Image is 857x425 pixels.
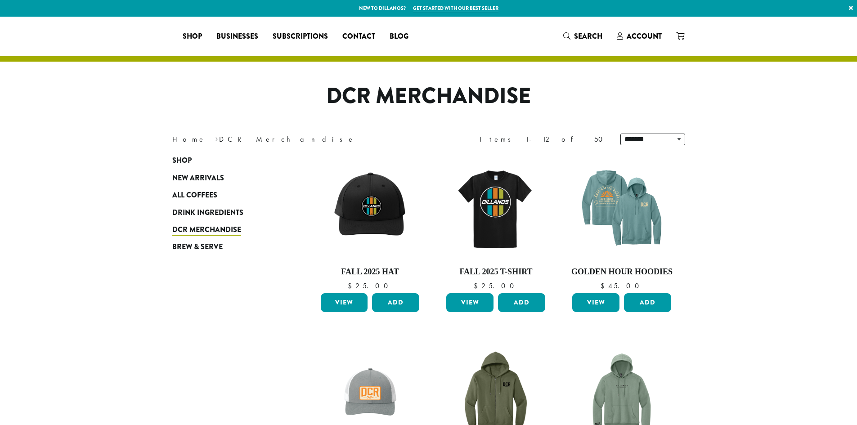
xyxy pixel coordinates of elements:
a: Fall 2025 T-Shirt $25.00 [444,157,547,290]
a: Shop [172,152,280,169]
h4: Fall 2025 T-Shirt [444,267,547,277]
img: DCR-SS-Golden-Hour-Hoodie-Eucalyptus-Blue-1200x1200-Web-e1744312709309.png [570,157,673,260]
span: Shop [183,31,202,42]
nav: Breadcrumb [172,134,415,145]
span: Shop [172,155,192,166]
a: Search [556,29,610,44]
a: New Arrivals [172,170,280,187]
a: Fall 2025 Hat $25.00 [319,157,422,290]
a: Brew & Serve [172,238,280,255]
a: View [572,293,619,312]
a: View [321,293,368,312]
a: Golden Hour Hoodies $45.00 [570,157,673,290]
button: Add [498,293,545,312]
span: › [215,131,218,145]
a: Shop [175,29,209,44]
bdi: 25.00 [474,281,518,291]
span: Businesses [216,31,258,42]
bdi: 25.00 [348,281,392,291]
div: Items 1-12 of 50 [480,134,607,145]
span: Search [574,31,602,41]
button: Add [372,293,419,312]
a: Get started with our best seller [413,4,498,12]
span: $ [474,281,481,291]
a: DCR Merchandise [172,221,280,238]
a: Drink Ingredients [172,204,280,221]
span: New Arrivals [172,173,224,184]
span: DCR Merchandise [172,224,241,236]
span: Subscriptions [273,31,328,42]
span: All Coffees [172,190,217,201]
span: Account [627,31,662,41]
span: Blog [390,31,408,42]
bdi: 45.00 [601,281,643,291]
img: DCR-Retro-Three-Strip-Circle-Patch-Trucker-Hat-Fall-WEB-scaled.jpg [318,157,422,260]
img: DCR-Retro-Three-Strip-Circle-Tee-Fall-WEB-scaled.jpg [444,157,547,260]
a: Home [172,134,206,144]
button: Add [624,293,671,312]
span: Drink Ingredients [172,207,243,219]
h4: Fall 2025 Hat [319,267,422,277]
span: Brew & Serve [172,242,223,253]
a: All Coffees [172,187,280,204]
h1: DCR Merchandise [166,83,692,109]
span: $ [601,281,608,291]
span: $ [348,281,355,291]
a: View [446,293,494,312]
span: Contact [342,31,375,42]
h4: Golden Hour Hoodies [570,267,673,277]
